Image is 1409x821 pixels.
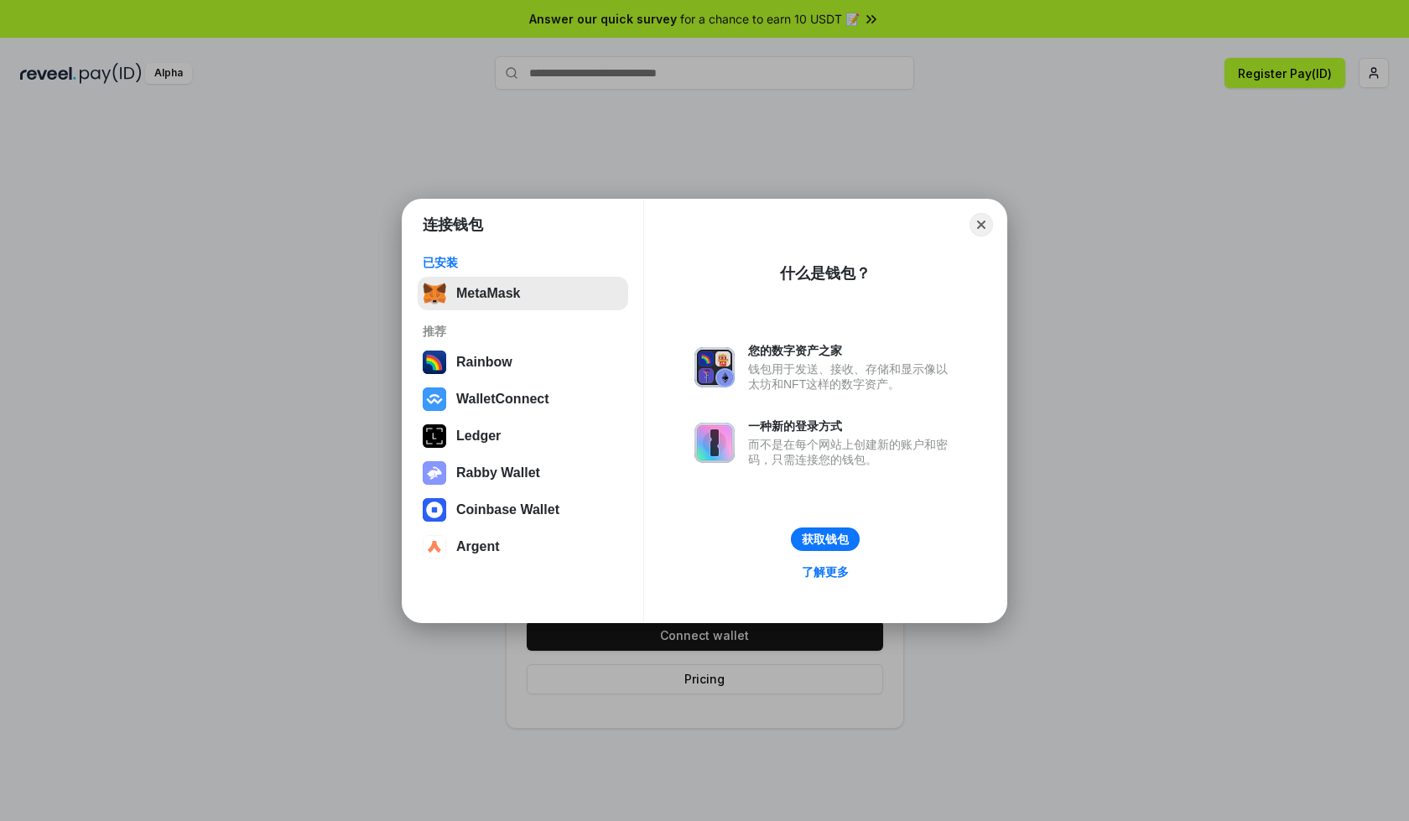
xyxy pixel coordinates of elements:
[780,263,871,283] div: 什么是钱包？
[418,346,628,379] button: Rainbow
[418,382,628,416] button: WalletConnect
[418,419,628,453] button: Ledger
[456,392,549,407] div: WalletConnect
[418,277,628,310] button: MetaMask
[423,498,446,522] img: svg+xml,%3Csvg%20width%3D%2228%22%20height%3D%2228%22%20viewBox%3D%220%200%2028%2028%22%20fill%3D...
[456,502,559,517] div: Coinbase Wallet
[802,532,849,547] div: 获取钱包
[418,530,628,564] button: Argent
[802,564,849,579] div: 了解更多
[791,527,860,551] button: 获取钱包
[456,286,520,301] div: MetaMask
[423,351,446,374] img: svg+xml,%3Csvg%20width%3D%22120%22%20height%3D%22120%22%20viewBox%3D%220%200%20120%20120%22%20fil...
[456,429,501,444] div: Ledger
[423,324,623,339] div: 推荐
[423,535,446,559] img: svg+xml,%3Csvg%20width%3D%2228%22%20height%3D%2228%22%20viewBox%3D%220%200%2028%2028%22%20fill%3D...
[418,493,628,527] button: Coinbase Wallet
[423,424,446,448] img: svg+xml,%3Csvg%20xmlns%3D%22http%3A%2F%2Fwww.w3.org%2F2000%2Fsvg%22%20width%3D%2228%22%20height%3...
[423,215,483,235] h1: 连接钱包
[423,255,623,270] div: 已安装
[456,355,512,370] div: Rainbow
[423,282,446,305] img: svg+xml,%3Csvg%20fill%3D%22none%22%20height%3D%2233%22%20viewBox%3D%220%200%2035%2033%22%20width%...
[456,465,540,481] div: Rabby Wallet
[694,347,735,387] img: svg+xml,%3Csvg%20xmlns%3D%22http%3A%2F%2Fwww.w3.org%2F2000%2Fsvg%22%20fill%3D%22none%22%20viewBox...
[423,387,446,411] img: svg+xml,%3Csvg%20width%3D%2228%22%20height%3D%2228%22%20viewBox%3D%220%200%2028%2028%22%20fill%3D...
[748,343,956,358] div: 您的数字资产之家
[748,361,956,392] div: 钱包用于发送、接收、存储和显示像以太坊和NFT这样的数字资产。
[792,561,859,583] a: 了解更多
[970,213,993,236] button: Close
[456,539,500,554] div: Argent
[694,423,735,463] img: svg+xml,%3Csvg%20xmlns%3D%22http%3A%2F%2Fwww.w3.org%2F2000%2Fsvg%22%20fill%3D%22none%22%20viewBox...
[748,418,956,434] div: 一种新的登录方式
[418,456,628,490] button: Rabby Wallet
[748,437,956,467] div: 而不是在每个网站上创建新的账户和密码，只需连接您的钱包。
[423,461,446,485] img: svg+xml,%3Csvg%20xmlns%3D%22http%3A%2F%2Fwww.w3.org%2F2000%2Fsvg%22%20fill%3D%22none%22%20viewBox...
